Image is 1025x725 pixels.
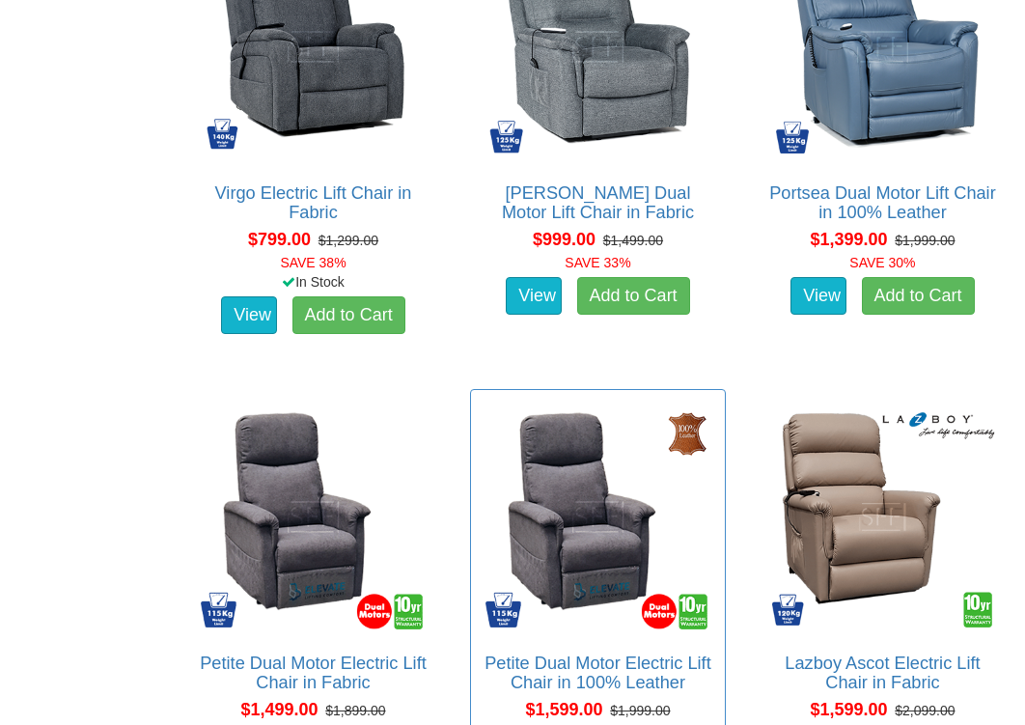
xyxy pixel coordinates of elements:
a: Add to Cart [292,296,405,335]
a: Add to Cart [577,277,690,316]
del: $2,099.00 [895,703,955,718]
del: $1,299.00 [319,233,378,248]
del: $1,499.00 [603,233,663,248]
span: $799.00 [248,230,311,249]
span: $1,599.00 [525,700,602,719]
del: $1,899.00 [325,703,385,718]
a: [PERSON_NAME] Dual Motor Lift Chair in Fabric [502,183,694,222]
font: SAVE 33% [565,255,630,270]
a: Petite Dual Motor Electric Lift Chair in Fabric [200,654,427,692]
a: Portsea Dual Motor Lift Chair in 100% Leather [769,183,996,222]
a: Virgo Electric Lift Chair in Fabric [215,183,412,222]
font: SAVE 38% [280,255,346,270]
img: Lazboy Ascot Electric Lift Chair in Fabric [765,400,1000,634]
span: $1,599.00 [810,700,887,719]
del: $1,999.00 [895,233,955,248]
a: Petite Dual Motor Electric Lift Chair in 100% Leather [485,654,711,692]
span: $1,499.00 [240,700,318,719]
a: View [790,277,846,316]
img: Petite Dual Motor Electric Lift Chair in Fabric [196,400,430,634]
div: In Stock [181,272,445,292]
font: SAVE 30% [849,255,915,270]
del: $1,999.00 [610,703,670,718]
a: Add to Cart [862,277,975,316]
a: View [506,277,562,316]
span: $1,399.00 [810,230,887,249]
img: Petite Dual Motor Electric Lift Chair in 100% Leather [481,400,715,634]
a: Lazboy Ascot Electric Lift Chair in Fabric [785,654,980,692]
a: View [221,296,277,335]
span: $999.00 [533,230,596,249]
